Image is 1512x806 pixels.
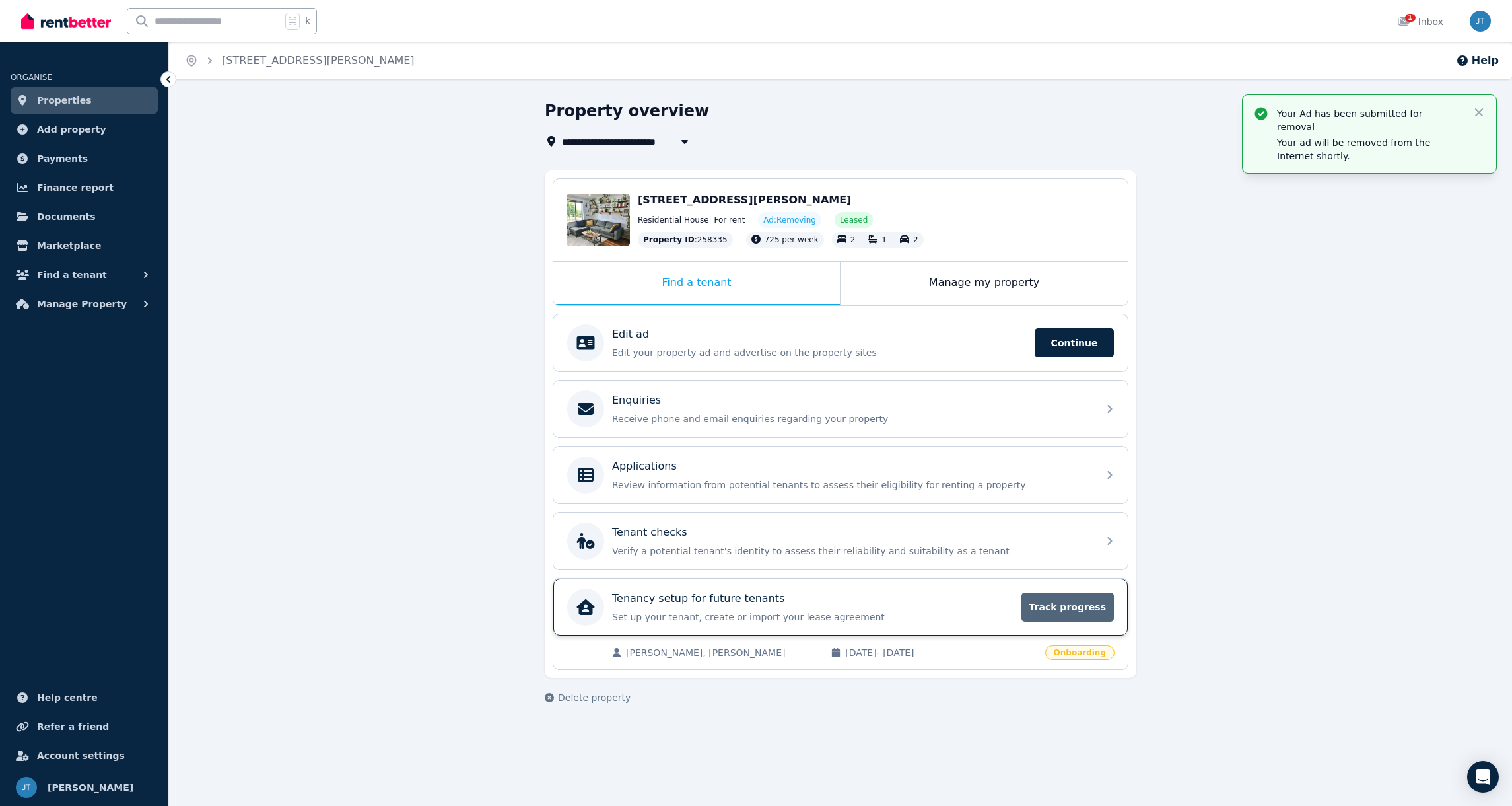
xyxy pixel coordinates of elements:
p: Edit ad [612,326,649,342]
span: Documents [37,209,96,225]
a: Add property [11,116,158,143]
span: Track progress [1021,593,1114,622]
button: Manage Property [11,291,158,317]
a: Edit adEdit your property ad and advertise on the property sitesContinue [553,314,1128,371]
span: Help centre [37,690,98,706]
span: Delete property [558,691,631,704]
div: Open Intercom Messenger [1467,761,1499,793]
a: Help centre [11,684,158,711]
p: Receive phone and email enquiries regarding your property [612,412,1090,425]
a: Refer a friend [11,714,158,740]
div: Inbox [1397,15,1443,28]
p: Tenant checks [612,525,687,540]
a: Marketplace [11,233,158,259]
img: Jacek Tomaka [16,777,37,798]
nav: Breadcrumb [169,42,430,79]
a: [STREET_ADDRESS][PERSON_NAME] [222,54,415,67]
span: 1 [1405,14,1416,22]
div: Manage my property [841,262,1128,305]
div: Find a tenant [553,262,840,305]
a: Payments [11,145,158,172]
span: Marketplace [37,238,101,254]
a: Properties [11,87,158,114]
p: Review information from potential tenants to assess their eligibility for renting a property [612,478,1090,492]
a: Tenant checksVerify a potential tenant's identity to assess their reliability and suitability as ... [553,513,1128,569]
p: Applications [612,458,677,474]
div: : 258335 [638,232,733,248]
a: EnquiriesReceive phone and email enquiries regarding your property [553,381,1128,437]
span: Onboarding [1045,645,1115,660]
span: Add property [37,122,106,137]
span: 1 [881,235,887,244]
span: [PERSON_NAME] [48,780,133,795]
p: Set up your tenant, create or import your lease agreement [612,610,1014,624]
a: ApplicationsReview information from potential tenants to assess their eligibility for renting a p... [553,447,1128,503]
h1: Property overview [545,100,709,122]
span: Ad: Removing [763,215,816,225]
span: Finance report [37,180,114,196]
a: Account settings [11,743,158,769]
button: Find a tenant [11,262,158,288]
span: 2 [850,235,856,244]
span: Refer a friend [37,719,109,735]
button: Delete property [545,691,631,704]
span: Continue [1035,328,1114,357]
a: Finance report [11,174,158,201]
span: Leased [840,215,868,225]
p: Edit your property ad and advertise on the property sites [612,346,1027,359]
a: Tenancy setup for future tenantsSet up your tenant, create or import your lease agreementTrack pr... [553,579,1128,636]
span: Properties [37,92,92,108]
span: Payments [37,151,88,166]
img: RentBetter [21,11,111,31]
span: 2 [913,235,918,244]
span: Find a tenant [37,267,107,283]
span: Property ID [643,235,695,245]
span: Residential House | For rent [638,215,745,225]
p: Enquiries [612,392,661,408]
p: Verify a potential tenant's identity to assess their reliability and suitability as a tenant [612,544,1090,558]
button: Help [1456,53,1499,69]
span: ORGANISE [11,73,52,82]
span: [PERSON_NAME], [PERSON_NAME] [626,646,817,659]
p: Tenancy setup for future tenants [612,591,784,606]
span: Manage Property [37,296,127,312]
span: [STREET_ADDRESS][PERSON_NAME] [638,194,851,206]
span: 725 per week [765,235,819,244]
p: Your Ad has been submitted for removal [1277,107,1462,133]
span: Account settings [37,748,125,764]
a: Documents [11,203,158,230]
img: Jacek Tomaka [1470,11,1491,32]
p: Your ad will be removed from the Internet shortly. [1277,136,1462,163]
span: [DATE] - [DATE] [845,646,1037,659]
span: k [305,16,310,26]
